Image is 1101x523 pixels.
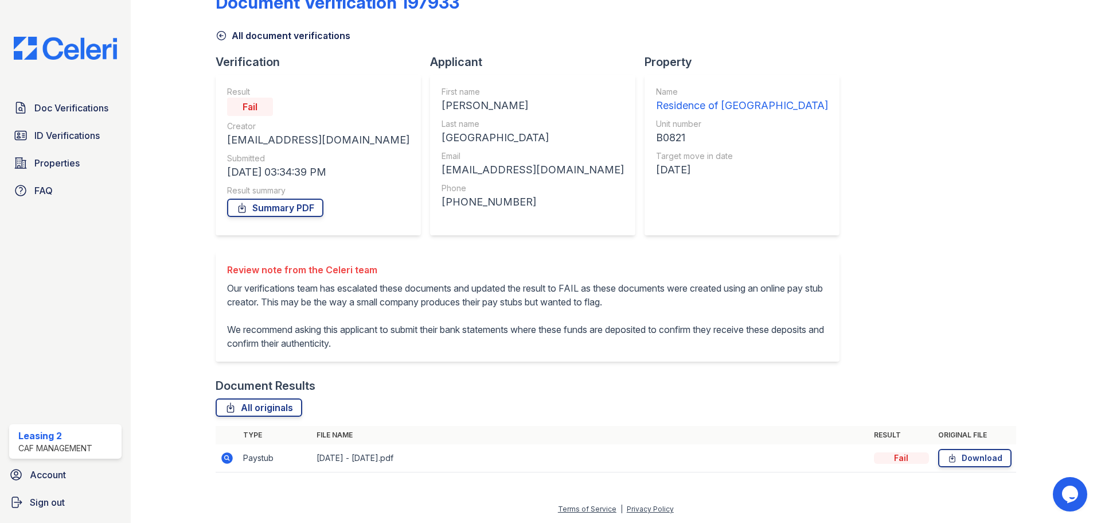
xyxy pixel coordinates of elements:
[34,129,100,142] span: ID Verifications
[934,426,1016,444] th: Original file
[5,491,126,514] a: Sign out
[645,54,849,70] div: Property
[442,86,624,98] div: First name
[627,505,674,513] a: Privacy Policy
[227,153,409,164] div: Submitted
[656,130,828,146] div: B0821
[30,495,65,509] span: Sign out
[30,468,66,482] span: Account
[620,505,623,513] div: |
[227,185,409,196] div: Result summary
[442,162,624,178] div: [EMAIL_ADDRESS][DOMAIN_NAME]
[5,37,126,60] img: CE_Logo_Blue-a8612792a0a2168367f1c8372b55b34899dd931a85d93a1a3d3e32e68fde9ad4.png
[239,444,312,472] td: Paystub
[216,54,430,70] div: Verification
[227,132,409,148] div: [EMAIL_ADDRESS][DOMAIN_NAME]
[34,184,53,197] span: FAQ
[312,426,869,444] th: File name
[9,179,122,202] a: FAQ
[656,86,828,114] a: Name Residence of [GEOGRAPHIC_DATA]
[442,130,624,146] div: [GEOGRAPHIC_DATA]
[442,183,624,194] div: Phone
[239,426,312,444] th: Type
[227,86,409,98] div: Result
[312,444,869,472] td: [DATE] - [DATE].pdf
[227,121,409,132] div: Creator
[216,29,350,42] a: All document verifications
[9,124,122,147] a: ID Verifications
[227,199,323,217] a: Summary PDF
[216,398,302,417] a: All originals
[656,86,828,98] div: Name
[18,443,92,454] div: CAF Management
[656,118,828,130] div: Unit number
[227,263,828,277] div: Review note from the Celeri team
[656,150,828,162] div: Target move in date
[1053,477,1090,512] iframe: chat widget
[442,98,624,114] div: [PERSON_NAME]
[34,156,80,170] span: Properties
[18,429,92,443] div: Leasing 2
[430,54,645,70] div: Applicant
[442,150,624,162] div: Email
[5,463,126,486] a: Account
[442,118,624,130] div: Last name
[656,162,828,178] div: [DATE]
[9,96,122,119] a: Doc Verifications
[558,505,616,513] a: Terms of Service
[227,281,828,350] p: Our verifications team has escalated these documents and updated the result to FAIL as these docu...
[227,98,273,116] div: Fail
[442,194,624,210] div: [PHONE_NUMBER]
[227,164,409,180] div: [DATE] 03:34:39 PM
[869,426,934,444] th: Result
[938,449,1012,467] a: Download
[874,452,929,464] div: Fail
[9,152,122,175] a: Properties
[34,101,108,115] span: Doc Verifications
[216,378,315,394] div: Document Results
[656,98,828,114] div: Residence of [GEOGRAPHIC_DATA]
